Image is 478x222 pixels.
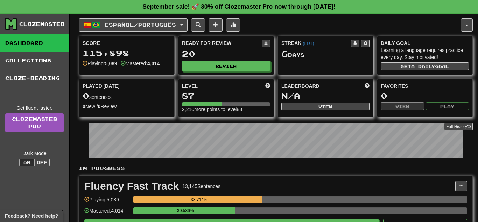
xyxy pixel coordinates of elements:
[381,82,469,89] div: Favorites
[182,61,270,71] button: Review
[281,103,370,110] button: View
[182,49,270,58] div: 20
[265,82,270,89] span: Score more points to level up
[381,47,469,61] div: Learning a language requires practice every day. Stay motivated!
[381,92,469,100] div: 0
[226,18,240,32] button: More stats
[182,92,270,100] div: 87
[381,102,424,110] button: View
[381,62,469,70] button: Seta dailygoal
[121,60,160,67] div: Mastered:
[83,82,120,89] span: Played [DATE]
[182,183,220,190] div: 13,145 Sentences
[444,123,473,130] button: Full History
[79,165,473,172] p: In Progress
[303,41,314,46] a: (EDT)
[281,82,319,89] span: Leaderboard
[182,82,198,89] span: Level
[19,21,65,28] div: Clozemaster
[281,40,351,47] div: Streak
[209,18,223,32] button: Add sentence to collection
[411,64,435,69] span: a daily
[105,61,117,66] strong: 5,089
[83,49,171,58] div: 115,898
[135,196,262,203] div: 38.714%
[83,92,171,101] div: sentences
[135,207,235,214] div: 30.536%
[142,3,336,10] strong: September sale! 🚀 30% off Clozemaster Pro now through [DATE]!
[98,103,101,109] strong: 0
[5,113,64,132] a: ClozemasterPro
[83,40,171,47] div: Score
[79,18,188,32] button: Español/Português
[281,91,301,101] span: N/A
[191,18,205,32] button: Search sentences
[381,40,469,47] div: Daily Goal
[426,102,469,110] button: Play
[5,105,64,112] div: Get fluent faster.
[281,49,370,59] div: Day s
[5,150,64,157] div: Dark Mode
[83,103,171,110] div: New / Review
[182,106,270,113] div: 2,210 more points to level 88
[5,213,58,220] span: Open feedback widget
[83,91,89,101] span: 0
[83,60,117,67] div: Playing:
[34,159,50,166] button: Off
[105,22,176,28] span: Español / Português
[84,207,130,219] div: Mastered: 4,014
[84,196,130,208] div: Playing: 5,089
[281,49,288,59] span: 6
[365,82,370,89] span: This week in points, UTC
[147,61,160,66] strong: 4,014
[84,181,179,191] div: Fluency Fast Track
[83,103,85,109] strong: 0
[19,159,35,166] button: On
[182,40,262,47] div: Ready for Review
